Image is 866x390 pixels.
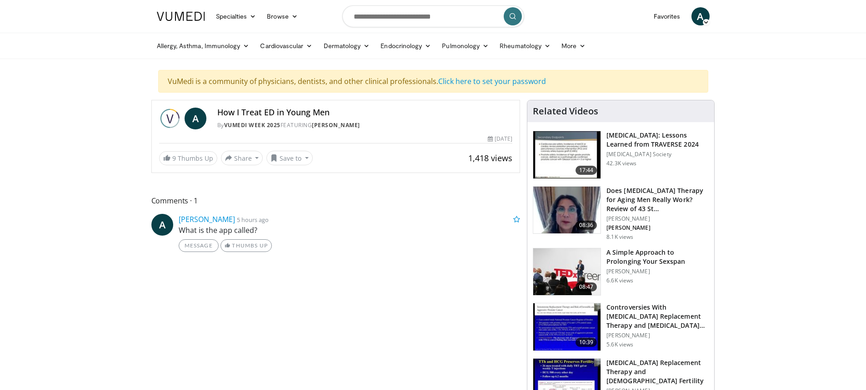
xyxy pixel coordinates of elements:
a: 08:47 A Simple Approach to Prolonging Your Sexspan [PERSON_NAME] 6.6K views [533,248,709,296]
a: Dermatology [318,37,375,55]
a: Browse [261,7,303,25]
a: Allergy, Asthma, Immunology [151,37,255,55]
span: 10:39 [576,338,597,347]
a: Click here to set your password [438,76,546,86]
a: Endocrinology [375,37,436,55]
h3: [MEDICAL_DATA] Replacement Therapy and [DEMOGRAPHIC_DATA] Fertility [606,358,709,385]
p: 8.1K views [606,233,633,241]
p: 42.3K views [606,160,636,167]
a: More [556,37,591,55]
h3: [MEDICAL_DATA]: Lessons Learned from TRAVERSE 2024 [606,131,709,149]
img: Vumedi Week 2025 [159,108,181,129]
p: 5.6K views [606,341,633,348]
img: VuMedi Logo [157,12,205,21]
p: [PERSON_NAME] [606,215,709,222]
a: Vumedi Week 2025 [224,121,280,129]
h3: Controversies With [MEDICAL_DATA] Replacement Therapy and [MEDICAL_DATA] Can… [606,303,709,330]
a: 9 Thumbs Up [159,151,217,165]
span: 1,418 views [468,153,512,163]
h3: A Simple Approach to Prolonging Your Sexspan [606,248,709,266]
a: 17:44 [MEDICAL_DATA]: Lessons Learned from TRAVERSE 2024 [MEDICAL_DATA] Society 42.3K views [533,131,709,179]
div: [DATE] [488,135,512,143]
img: 4d4bce34-7cbb-4531-8d0c-5308a71d9d6c.150x105_q85_crop-smart_upscale.jpg [533,187,601,234]
p: [PERSON_NAME] [606,268,709,275]
span: Comments 1 [151,195,521,207]
a: 08:36 Does [MEDICAL_DATA] Therapy for Aging Men Really Work? Review of 43 St… [PERSON_NAME] [PERS... [533,186,709,241]
a: Favorites [648,7,686,25]
button: Share [221,151,263,165]
p: 6.6K views [606,277,633,284]
a: A [691,7,710,25]
a: A [151,214,173,236]
div: By FEATURING [217,121,513,129]
span: 9 [172,154,176,163]
span: 08:47 [576,282,597,291]
input: Search topics, interventions [342,5,524,27]
p: [PERSON_NAME] [606,332,709,339]
a: Rheumatology [494,37,556,55]
button: Save to [266,151,313,165]
div: VuMedi is a community of physicians, dentists, and other clinical professionals. [158,70,708,93]
a: Cardiovascular [255,37,318,55]
a: [PERSON_NAME] [179,214,235,224]
img: c4bd4661-e278-4c34-863c-57c104f39734.150x105_q85_crop-smart_upscale.jpg [533,248,601,296]
h4: Related Videos [533,106,598,117]
h4: How I Treat ED in Young Men [217,108,513,118]
a: Message [179,239,219,252]
a: Thumbs Up [220,239,272,252]
a: 10:39 Controversies With [MEDICAL_DATA] Replacement Therapy and [MEDICAL_DATA] Can… [PERSON_NAME]... [533,303,709,351]
h3: Does [MEDICAL_DATA] Therapy for Aging Men Really Work? Review of 43 St… [606,186,709,213]
span: 17:44 [576,166,597,175]
a: Specialties [210,7,262,25]
span: 08:36 [576,221,597,230]
img: 418933e4-fe1c-4c2e-be56-3ce3ec8efa3b.150x105_q85_crop-smart_upscale.jpg [533,303,601,351]
a: [PERSON_NAME] [312,121,360,129]
small: 5 hours ago [237,216,269,224]
a: Pulmonology [436,37,494,55]
p: What is the app called? [179,225,521,236]
a: A [185,108,206,129]
p: [PERSON_NAME] [606,224,709,232]
img: 1317c62a-2f0d-4360-bee0-b1bff80fed3c.150x105_q85_crop-smart_upscale.jpg [533,131,601,178]
p: [MEDICAL_DATA] Society [606,151,709,158]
